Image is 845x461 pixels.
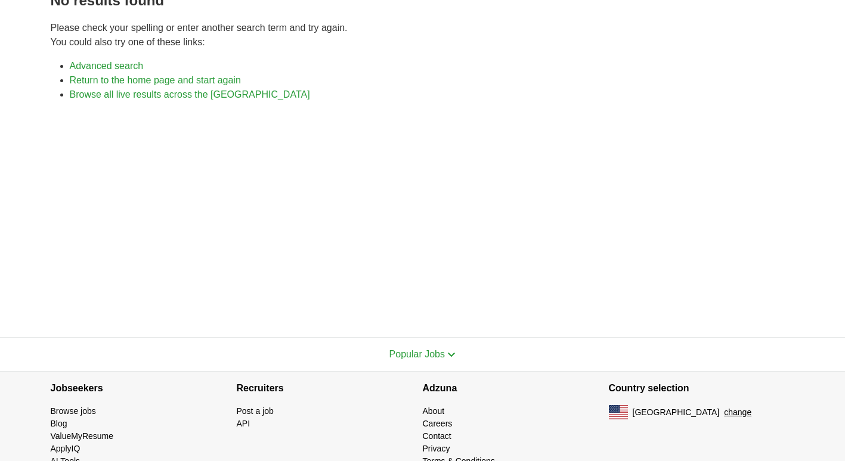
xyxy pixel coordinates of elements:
[724,406,751,419] button: change
[70,61,144,71] a: Advanced search
[70,75,241,85] a: Return to the home page and start again
[389,349,445,359] span: Popular Jobs
[609,405,628,419] img: US flag
[423,444,450,453] a: Privacy
[51,419,67,428] a: Blog
[237,419,250,428] a: API
[70,89,310,99] a: Browse all live results across the [GEOGRAPHIC_DATA]
[51,111,795,318] iframe: Ads by Google
[423,419,453,428] a: Careers
[423,431,451,441] a: Contact
[51,444,81,453] a: ApplyIQ
[447,352,456,357] img: toggle icon
[51,21,795,49] p: Please check your spelling or enter another search term and try again. You could also try one of ...
[51,431,114,441] a: ValueMyResume
[423,406,445,416] a: About
[237,406,274,416] a: Post a job
[609,372,795,405] h4: Country selection
[633,406,720,419] span: [GEOGRAPHIC_DATA]
[51,406,96,416] a: Browse jobs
